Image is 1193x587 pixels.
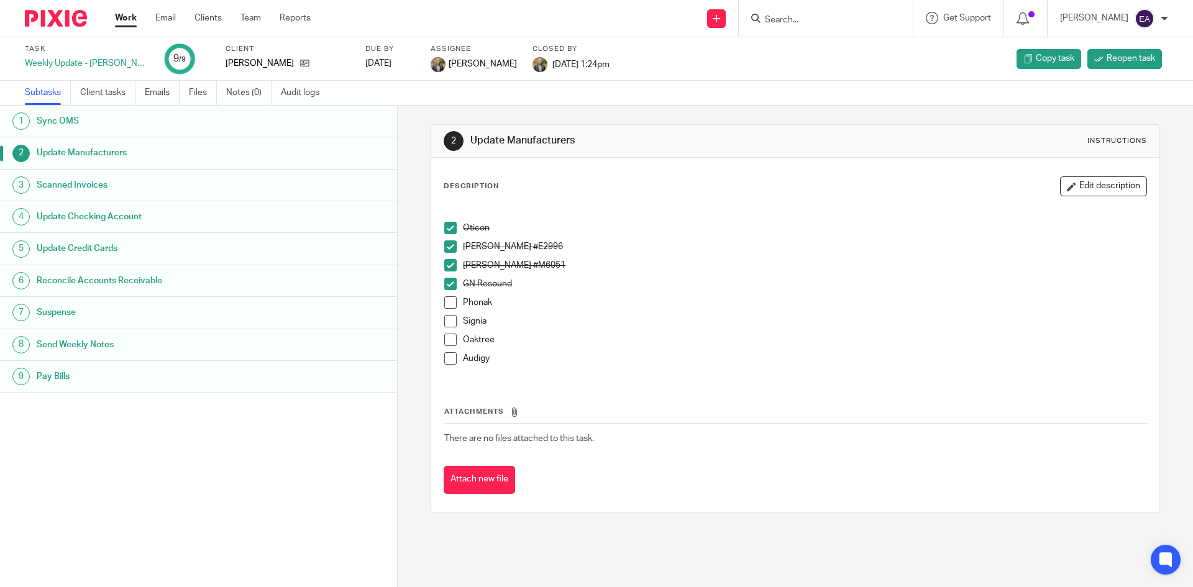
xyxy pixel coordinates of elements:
[533,44,610,54] label: Closed by
[115,12,137,24] a: Work
[12,112,30,130] div: 1
[226,44,350,54] label: Client
[449,58,517,70] span: [PERSON_NAME]
[37,367,269,386] h1: Pay Bills
[37,207,269,226] h1: Update Checking Account
[463,222,1146,234] p: Oticon
[25,10,87,27] img: Pixie
[463,315,1146,327] p: Signia
[12,176,30,194] div: 3
[1087,49,1162,69] a: Reopen task
[463,334,1146,346] p: Oaktree
[431,57,446,72] img: image.jpg
[1087,136,1147,146] div: Instructions
[80,81,135,105] a: Client tasks
[1135,9,1154,29] img: svg%3E
[25,44,149,54] label: Task
[37,112,269,130] h1: Sync OMS
[240,12,261,24] a: Team
[189,81,217,105] a: Files
[1036,52,1074,65] span: Copy task
[280,12,311,24] a: Reports
[37,335,269,354] h1: Send Weekly Notes
[1017,49,1081,69] a: Copy task
[12,368,30,385] div: 9
[444,434,594,443] span: There are no files attached to this task.
[552,60,610,68] span: [DATE] 1:24pm
[179,56,186,63] small: /9
[12,208,30,225] div: 4
[444,131,464,151] div: 2
[12,272,30,289] div: 6
[37,303,269,322] h1: Suspense
[37,176,269,194] h1: Scanned Invoices
[463,240,1146,253] p: [PERSON_NAME] #E2996
[37,271,269,290] h1: Reconcile Accounts Receivable
[463,259,1146,271] p: [PERSON_NAME] #M6051
[12,304,30,321] div: 7
[365,44,415,54] label: Due by
[470,134,822,147] h1: Update Manufacturers
[1060,176,1147,196] button: Edit description
[12,336,30,353] div: 8
[145,81,180,105] a: Emails
[37,239,269,258] h1: Update Credit Cards
[37,143,269,162] h1: Update Manufacturers
[463,352,1146,365] p: Audigy
[533,57,547,72] img: image.jpg
[226,81,272,105] a: Notes (0)
[194,12,222,24] a: Clients
[12,240,30,258] div: 5
[463,296,1146,309] p: Phonak
[444,466,515,494] button: Attach new file
[764,15,875,26] input: Search
[173,52,186,66] div: 9
[155,12,176,24] a: Email
[431,44,517,54] label: Assignee
[1060,12,1128,24] p: [PERSON_NAME]
[943,14,991,22] span: Get Support
[365,57,415,70] div: [DATE]
[281,81,329,105] a: Audit logs
[444,408,504,415] span: Attachments
[25,57,149,70] div: Weekly Update - [PERSON_NAME]
[1107,52,1155,65] span: Reopen task
[25,81,71,105] a: Subtasks
[12,145,30,162] div: 2
[463,278,1146,290] p: GN Resound
[226,57,294,70] p: [PERSON_NAME]
[444,181,499,191] p: Description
